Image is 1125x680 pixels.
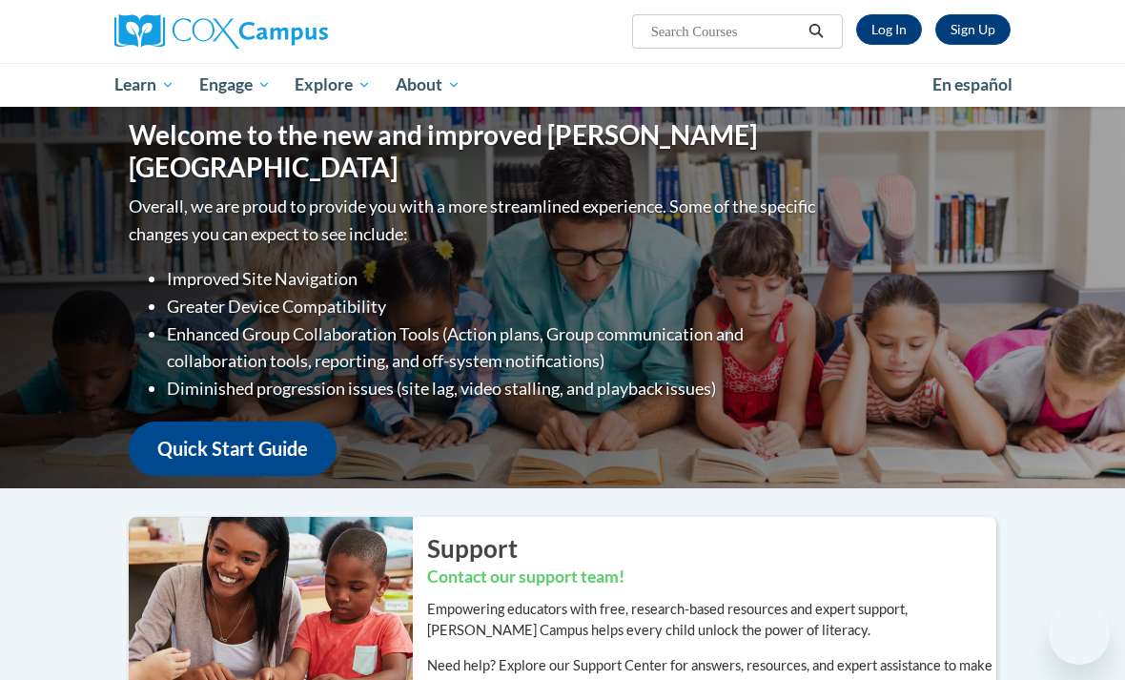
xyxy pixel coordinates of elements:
[920,65,1025,105] a: En español
[114,14,328,49] img: Cox Campus
[295,73,371,96] span: Explore
[114,14,394,49] a: Cox Campus
[427,566,996,589] h3: Contact our support team!
[167,320,820,376] li: Enhanced Group Collaboration Tools (Action plans, Group communication and collaboration tools, re...
[129,193,820,248] p: Overall, we are proud to provide you with a more streamlined experience. Some of the specific cha...
[1049,604,1110,665] iframe: Button to launch messaging window, conversation in progress
[167,293,820,320] li: Greater Device Compatibility
[282,63,383,107] a: Explore
[129,119,820,183] h1: Welcome to the new and improved [PERSON_NAME][GEOGRAPHIC_DATA]
[100,63,1025,107] div: Main menu
[187,63,283,107] a: Engage
[427,531,996,566] h2: Support
[199,73,271,96] span: Engage
[114,73,174,96] span: Learn
[383,63,473,107] a: About
[129,422,337,476] a: Quick Start Guide
[935,14,1011,45] a: Register
[802,20,830,43] button: Search
[932,74,1012,94] span: En español
[396,73,460,96] span: About
[102,63,187,107] a: Learn
[427,599,996,641] p: Empowering educators with free, research-based resources and expert support, [PERSON_NAME] Campus...
[649,20,802,43] input: Search Courses
[856,14,922,45] a: Log In
[167,375,820,402] li: Diminished progression issues (site lag, video stalling, and playback issues)
[167,265,820,293] li: Improved Site Navigation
